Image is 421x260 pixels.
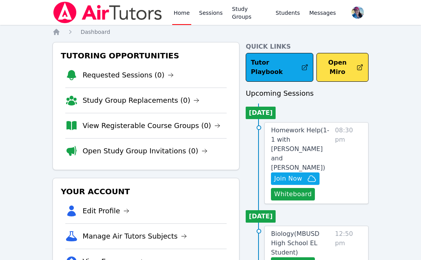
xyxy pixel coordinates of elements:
li: [DATE] [246,107,276,119]
a: Open Study Group Invitations (0) [82,146,208,156]
h4: Quick Links [246,42,368,51]
span: Dashboard [80,29,110,35]
h3: Upcoming Sessions [246,88,368,99]
a: Tutor Playbook [246,53,313,82]
button: Open Miro [316,53,369,82]
img: Air Tutors [52,2,162,23]
a: Dashboard [80,28,110,36]
span: 08:30 pm [335,126,362,200]
a: Biology(MBUSD High School EL Student) [271,229,332,257]
span: Messages [309,9,336,17]
a: View Registerable Course Groups (0) [82,120,220,131]
li: [DATE] [246,210,276,223]
span: Join Now [274,174,302,183]
span: Biology ( MBUSD High School EL Student ) [271,230,319,256]
a: Study Group Replacements (0) [82,95,199,106]
h3: Your Account [59,184,233,199]
a: Homework Help(1-1 with [PERSON_NAME] and [PERSON_NAME]) [271,126,332,172]
button: Join Now [271,172,319,185]
a: Requested Sessions (0) [82,70,174,81]
h3: Tutoring Opportunities [59,49,233,63]
nav: Breadcrumb [52,28,368,36]
a: Edit Profile [82,206,129,216]
span: Homework Help ( 1-1 with [PERSON_NAME] and [PERSON_NAME] ) [271,126,329,171]
button: Whiteboard [271,188,315,200]
a: Manage Air Tutors Subjects [82,231,187,242]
